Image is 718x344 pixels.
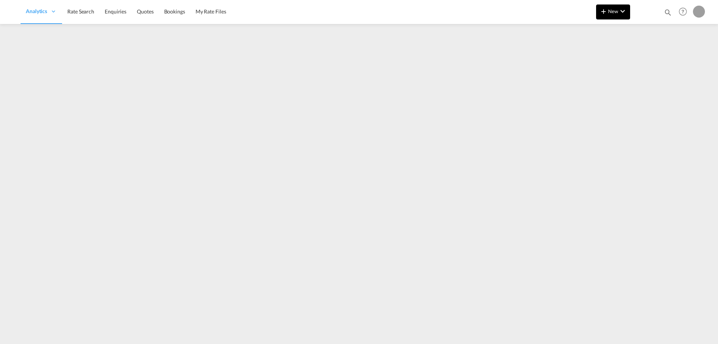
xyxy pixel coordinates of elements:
span: New [599,8,627,14]
md-icon: icon-chevron-down [618,7,627,16]
md-icon: icon-magnify [664,8,672,16]
span: Analytics [26,7,47,15]
button: icon-plus 400-fgNewicon-chevron-down [596,4,630,19]
span: My Rate Files [196,8,226,15]
span: Bookings [164,8,185,15]
span: Help [676,5,689,18]
span: Rate Search [67,8,94,15]
div: icon-magnify [664,8,672,19]
span: Quotes [137,8,153,15]
md-icon: icon-plus 400-fg [599,7,608,16]
span: Enquiries [105,8,126,15]
div: Help [676,5,693,19]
